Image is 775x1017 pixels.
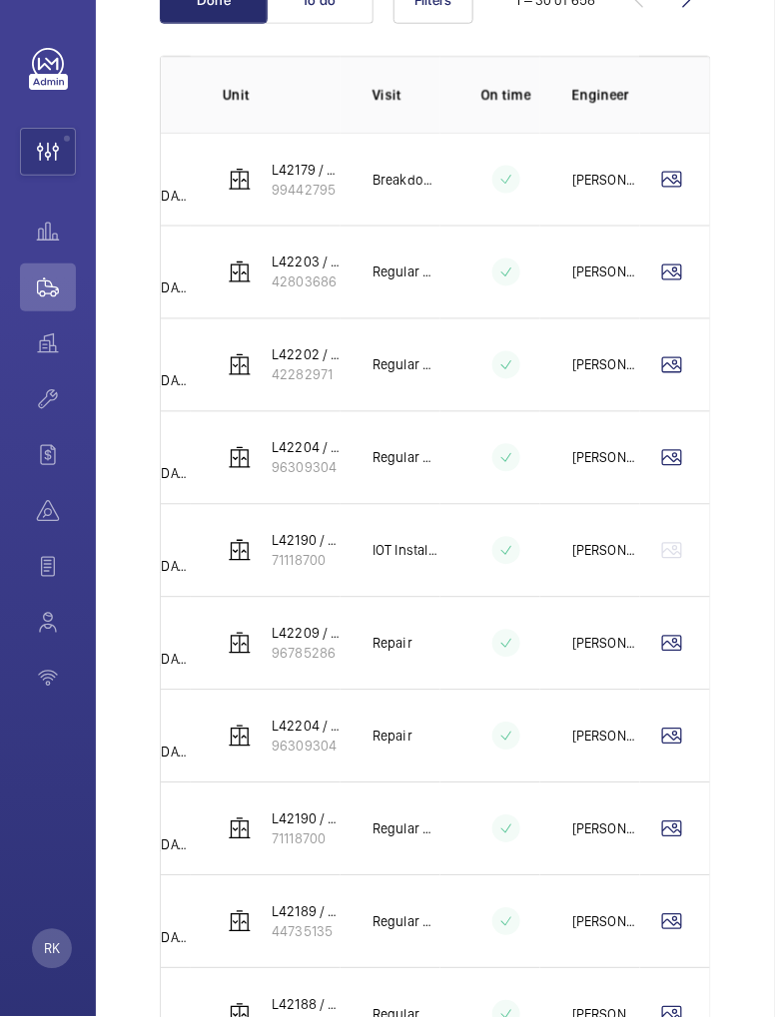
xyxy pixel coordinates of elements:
p: 71118700 [272,551,341,571]
img: elevator.svg [228,353,252,377]
p: L42188 / PL2 [272,995,341,1015]
p: 96309304 [272,458,341,478]
p: 96785286 [272,644,341,664]
p: L42203 / PL10 [272,253,341,272]
p: [PERSON_NAME] [572,262,640,282]
p: Repair [373,727,412,747]
p: Unit [223,85,341,105]
p: 42803686 [272,272,341,292]
p: L42204 / FL5 [272,717,341,737]
p: Regular maintenance [373,912,440,932]
p: 96309304 [272,737,341,757]
p: Visit [373,85,440,105]
p: [PERSON_NAME] [572,819,640,839]
img: elevator.svg [228,725,252,749]
p: [PERSON_NAME] [572,448,640,468]
p: 71118700 [272,829,341,849]
p: L42190 / PL4 [272,809,341,829]
p: 99442795 [272,180,341,200]
p: Repair [373,634,412,654]
img: elevator.svg [228,260,252,284]
img: elevator.svg [228,168,252,192]
p: [PERSON_NAME] [572,355,640,375]
p: L42189 / PL3 [272,902,341,922]
p: Regular maintenance [373,262,440,282]
p: Breakdown [373,170,440,190]
p: L42179 / FL2 [272,160,341,180]
p: RK [44,939,60,959]
p: Regular maintenance [373,819,440,839]
img: elevator.svg [228,632,252,656]
p: Regular maintenance [373,448,440,468]
p: L42190 / PL4 [272,531,341,551]
p: Regular maintenance [373,355,440,375]
p: L42204 / FL5 [272,438,341,458]
img: elevator.svg [228,446,252,470]
img: elevator.svg [228,539,252,563]
img: elevator.svg [228,910,252,934]
p: [PERSON_NAME] [572,170,640,190]
p: L42209 / PL18 [272,624,341,644]
p: 42282971 [272,365,341,385]
img: elevator.svg [228,817,252,841]
p: [PERSON_NAME] [572,912,640,932]
p: IOT Installation [373,541,440,561]
p: [PERSON_NAME] [572,727,640,747]
p: [PERSON_NAME] [572,634,640,654]
p: L42202 / PL9 [272,345,341,365]
p: Engineer [572,85,640,105]
p: 44735135 [272,922,341,942]
p: On time [472,85,540,105]
p: [PERSON_NAME] [572,541,640,561]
